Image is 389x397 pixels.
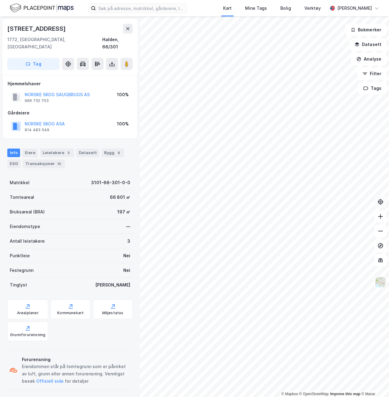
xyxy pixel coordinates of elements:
[127,237,130,245] div: 3
[117,91,129,98] div: 100%
[56,161,62,167] div: 10
[10,208,45,216] div: Bruksareal (BRA)
[102,149,124,157] div: Bygg
[223,5,232,12] div: Kart
[10,267,33,274] div: Festegrunn
[123,267,130,274] div: Nei
[110,194,130,201] div: 66 801 ㎡
[117,208,130,216] div: 197 ㎡
[25,98,49,103] div: 996 732 703
[10,281,27,289] div: Tinglyst
[245,5,267,12] div: Mine Tags
[76,149,99,157] div: Datasett
[95,281,130,289] div: [PERSON_NAME]
[7,36,102,51] div: 1772, [GEOGRAPHIC_DATA], [GEOGRAPHIC_DATA]
[116,150,122,156] div: 8
[102,36,133,51] div: Halden, 66/301
[351,53,387,65] button: Analyse
[17,311,39,315] div: Arealplaner
[8,80,132,87] div: Hjemmelshaver
[358,82,387,94] button: Tags
[7,149,20,157] div: Info
[23,149,38,157] div: Eiere
[23,160,65,168] div: Transaksjoner
[10,179,30,186] div: Matrikkel
[126,223,130,230] div: —
[304,5,321,12] div: Verktøy
[123,252,130,259] div: Nei
[299,392,329,396] a: OpenStreetMap
[7,160,20,168] div: ESG
[96,4,187,13] input: Søk på adresse, matrikkel, gårdeiere, leietakere eller personer
[117,120,129,128] div: 100%
[345,24,387,36] button: Bokmerker
[40,149,74,157] div: Leietakere
[280,5,291,12] div: Bolig
[65,150,72,156] div: 3
[375,276,386,288] img: Z
[281,392,298,396] a: Mapbox
[10,252,30,259] div: Punktleie
[330,392,360,396] a: Improve this map
[22,363,130,385] div: Eiendommen står på tomtegrunn som er påvirket av luft, grunn eller annen forurensning. Vennligst ...
[359,368,389,397] div: Kontrollprogram for chat
[8,109,132,117] div: Gårdeiere
[25,128,49,132] div: 914 483 549
[22,356,130,363] div: Forurensning
[102,311,124,315] div: Miljøstatus
[10,3,74,13] img: logo.f888ab2527a4732fd821a326f86c7f29.svg
[337,5,372,12] div: [PERSON_NAME]
[7,24,67,33] div: [STREET_ADDRESS]
[7,58,60,70] button: Tag
[359,368,389,397] iframe: Chat Widget
[10,194,34,201] div: Tomteareal
[57,311,84,315] div: Kommunekart
[10,237,45,245] div: Antall leietakere
[10,332,45,337] div: Grunnforurensning
[10,223,40,230] div: Eiendomstype
[349,38,387,51] button: Datasett
[91,179,130,186] div: 3101-66-301-0-0
[357,68,387,80] button: Filter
